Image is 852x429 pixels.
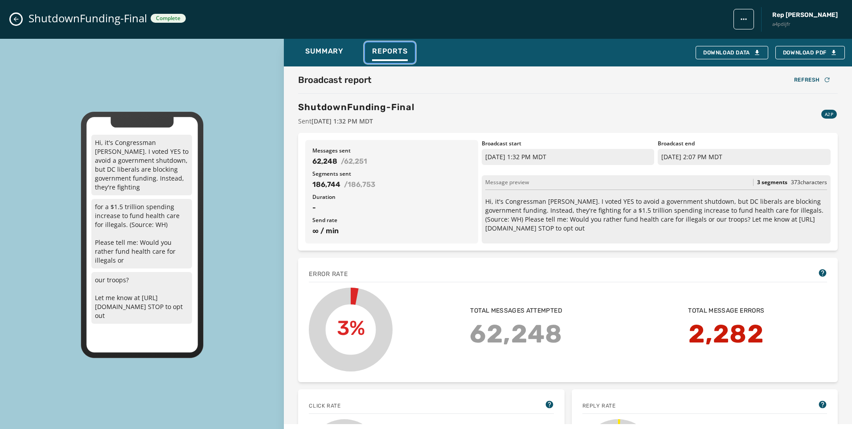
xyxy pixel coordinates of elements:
span: Send rate [312,217,471,224]
span: Broadcast start [482,140,655,147]
span: Summary [305,47,344,56]
span: Message preview [485,179,529,186]
span: Reports [372,47,408,56]
div: A2P [821,110,837,119]
p: our troops? Let me know at [URL][DOMAIN_NAME] STOP to opt out [91,272,192,324]
span: a4pdijfr [772,21,838,28]
span: ∞ / min [312,226,471,236]
h3: ShutdownFunding-Final [298,101,415,113]
span: 62,248 [312,156,337,167]
span: 3 segments [757,179,787,186]
p: for a $1.5 trillion spending increase to fund health care for illegals. (Source: WH) Please tell ... [91,199,192,268]
span: Messages sent [312,147,471,154]
div: Download Data [703,49,761,56]
p: Hi, it's Congressman [PERSON_NAME]. I voted YES to avoid a government shutdown, but DC liberals a... [91,135,192,195]
span: Click rate [309,402,340,409]
span: - [312,202,471,213]
span: Sent [298,117,415,126]
span: Broadcast end [658,140,831,147]
span: Total message errors [688,306,764,315]
span: Download PDF [783,49,837,56]
p: Hi, it's Congressman [PERSON_NAME]. I voted YES to avoid a government shutdown, but DC liberals a... [485,197,827,233]
h2: Broadcast report [298,74,372,86]
span: 186,744 [312,179,340,190]
span: Reply rate [582,402,616,409]
p: [DATE] 2:07 PM MDT [658,149,831,165]
span: Complete [156,15,180,22]
text: 3% [337,316,365,339]
span: Total messages attempted [470,306,562,315]
span: Duration [312,194,471,201]
span: Error rate [309,270,348,279]
span: / 186,753 [344,179,375,190]
span: 2,282 [688,315,764,353]
span: / 62,251 [341,156,367,167]
p: [DATE] 1:32 PM MDT [482,149,655,165]
button: broadcast action menu [733,9,754,29]
span: [DATE] 1:32 PM MDT [311,117,373,125]
span: Rep [PERSON_NAME] [772,11,838,20]
span: 373 characters [791,178,827,186]
div: Refresh [794,76,831,83]
span: Segments sent [312,170,471,177]
span: 62,248 [470,315,562,353]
